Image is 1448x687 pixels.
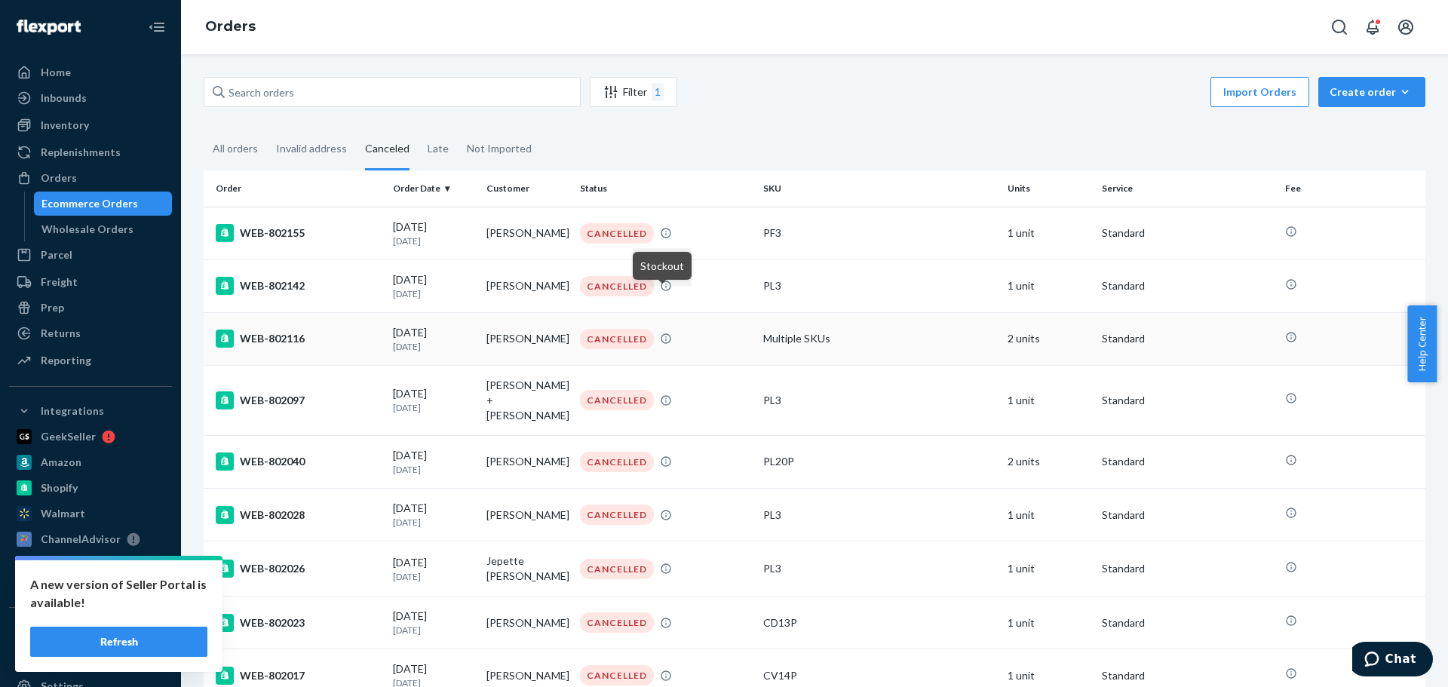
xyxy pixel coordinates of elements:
p: [DATE] [393,235,474,247]
div: Create order [1330,84,1414,100]
a: ChannelAdvisor [9,527,172,551]
div: Shopify [41,480,78,495]
div: Freight [41,274,78,290]
div: WEB-802028 [216,506,381,524]
div: Inbounds [41,90,87,106]
td: 1 unit [1002,597,1095,649]
button: Refresh [30,627,207,657]
div: WEB-802116 [216,330,381,348]
p: [DATE] [393,463,474,476]
div: All orders [213,129,258,168]
div: PL20P [763,454,995,469]
div: CANCELLED [580,223,654,244]
p: [DATE] [393,516,474,529]
div: CANCELLED [580,612,654,633]
p: Standard [1102,508,1273,523]
td: [PERSON_NAME] [480,597,574,649]
p: [DATE] [393,401,474,414]
div: Prep [41,300,64,315]
a: Shopify [9,476,172,500]
div: [DATE] [393,325,474,353]
td: Multiple SKUs [757,312,1002,365]
div: Reporting [41,353,91,368]
ol: breadcrumbs [193,5,268,49]
p: Stockout [640,258,684,274]
td: 1 unit [1002,489,1095,541]
div: PL3 [763,561,995,576]
td: [PERSON_NAME] + [PERSON_NAME] [480,365,574,435]
div: [DATE] [393,272,474,300]
a: eBay [9,553,172,577]
div: CANCELLED [580,329,654,349]
div: Integrations [41,403,104,419]
div: [DATE] [393,219,474,247]
a: Home [9,60,172,84]
a: Walmart [9,501,172,526]
button: Open notifications [1357,12,1388,42]
button: Filter [590,77,677,107]
div: WEB-802097 [216,391,381,409]
a: Parcel [9,243,172,267]
div: 1 [652,83,664,101]
p: Standard [1102,561,1273,576]
th: Status [574,170,757,207]
button: Integrations [9,399,172,423]
img: Flexport logo [17,20,81,35]
div: PF3 [763,225,995,241]
td: 1 unit [1002,365,1095,435]
p: Standard [1102,331,1273,346]
div: Inventory [41,118,89,133]
div: Wholesale Orders [41,222,133,237]
div: WEB-802017 [216,667,381,685]
p: [DATE] [393,624,474,636]
th: SKU [757,170,1002,207]
p: A new version of Seller Portal is available! [30,575,207,612]
div: WEB-802040 [216,452,381,471]
div: [DATE] [393,555,474,583]
a: Returns [9,321,172,345]
td: [PERSON_NAME] [480,207,574,259]
a: GeekSeller [9,425,172,449]
div: [DATE] [393,609,474,636]
div: Invalid address [276,129,347,168]
div: Parcel [41,247,72,262]
div: Returns [41,326,81,341]
a: Prep [9,296,172,320]
div: ChannelAdvisor [41,532,121,547]
a: Add Integration [9,583,172,601]
div: PL3 [763,508,995,523]
p: Standard [1102,225,1273,241]
a: Amazon [9,450,172,474]
td: [PERSON_NAME] [480,312,574,365]
a: Inventory [9,113,172,137]
p: Standard [1102,454,1273,469]
p: [DATE] [393,570,474,583]
div: WEB-802023 [216,614,381,632]
div: CANCELLED [580,505,654,525]
button: Open account menu [1391,12,1421,42]
th: Order [204,170,387,207]
td: 1 unit [1002,541,1095,597]
div: CD13P [763,615,995,630]
div: Customer [486,182,568,195]
a: Orders [205,18,256,35]
span: Help Center [1407,305,1437,382]
td: 2 units [1002,435,1095,488]
div: PL3 [763,278,995,293]
div: Filter [591,83,676,101]
div: Home [41,65,71,80]
div: CANCELLED [580,665,654,685]
a: Wholesale Orders [34,217,173,241]
th: Order Date [387,170,480,207]
a: Add Fast Tag [9,650,172,668]
p: Standard [1102,668,1273,683]
div: [DATE] [393,448,474,476]
input: Search orders [204,77,581,107]
button: Import Orders [1210,77,1309,107]
a: Replenishments [9,140,172,164]
td: [PERSON_NAME] [480,435,574,488]
p: [DATE] [393,340,474,353]
button: Close Navigation [142,12,172,42]
button: Fast Tags [9,620,172,644]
